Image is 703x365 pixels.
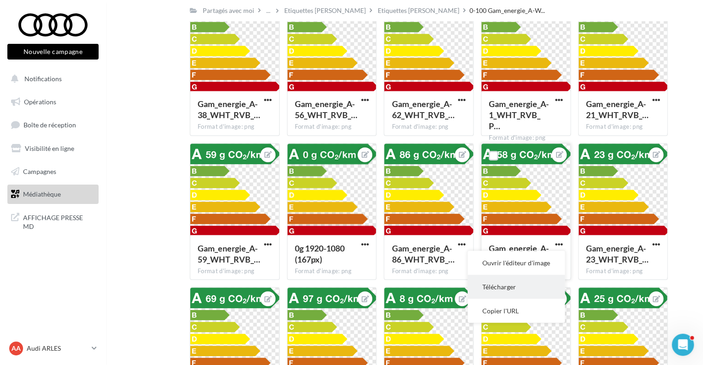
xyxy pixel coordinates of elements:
[392,123,466,131] div: Format d'image: png
[23,190,61,198] span: Médiathèque
[23,211,95,231] span: AFFICHAGE PRESSE MD
[23,121,76,129] span: Boîte de réception
[6,139,100,158] a: Visibilité en ligne
[672,334,694,356] iframe: Intercom live chat
[6,208,100,235] a: AFFICHAGE PRESSE MD
[6,69,97,89] button: Notifications
[23,167,56,175] span: Campagnes
[295,267,369,275] div: Format d'image: png
[24,98,56,106] span: Opérations
[468,251,565,275] button: Ouvrir l'éditeur d'image
[392,99,454,120] span: Gam_energie_A-62_WHT_RVB_PNG_1080PX
[586,99,649,120] span: Gam_energie_A-21_WHT_RVB_PNG_1080PX
[586,267,660,275] div: Format d'image: png
[198,99,260,120] span: Gam_energie_A-38_WHT_RVB_PNG_1080PX
[586,123,660,131] div: Format d'image: png
[586,243,649,264] span: Gam_energie_A-23_WHT_RVB_PNG_1080PX
[198,243,260,264] span: Gam_energie_A-59_WHT_RVB_PNG_1080PX
[489,134,563,142] div: Format d'image: png
[203,6,254,15] div: Partagés avec moi
[7,44,99,60] button: Nouvelle campagne
[24,75,62,83] span: Notifications
[392,243,454,264] span: Gam_energie_A-86_WHT_RVB_PNG_1080PX
[284,6,366,15] div: Etiquettes [PERSON_NAME]
[489,99,549,131] span: Gam_energie_A-1_WHT_RVB_PNG_1080PX
[378,6,459,15] div: Etiquettes [PERSON_NAME]
[25,144,74,152] span: Visibilité en ligne
[198,267,272,275] div: Format d'image: png
[468,275,565,299] button: Télécharger
[198,123,272,131] div: Format d'image: png
[295,123,369,131] div: Format d'image: png
[6,92,100,112] a: Opérations
[27,344,88,353] p: Audi ARLES
[6,185,100,204] a: Médiathèque
[468,299,565,323] button: Copier l'URL
[489,243,551,264] span: Gam_energie_A-58_WHT_RVB_PNG_1080PX
[12,344,21,353] span: AA
[295,243,345,264] span: 0g 1920-1080 (167px)
[392,267,466,275] div: Format d'image: png
[469,6,545,15] span: 0-100 Gam_energie_A-W...
[6,162,100,181] a: Campagnes
[6,115,100,135] a: Boîte de réception
[295,99,357,120] span: Gam_energie_A-56_WHT_RVB_PNG_1080PX
[7,340,99,357] a: AA Audi ARLES
[264,4,272,17] div: ...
